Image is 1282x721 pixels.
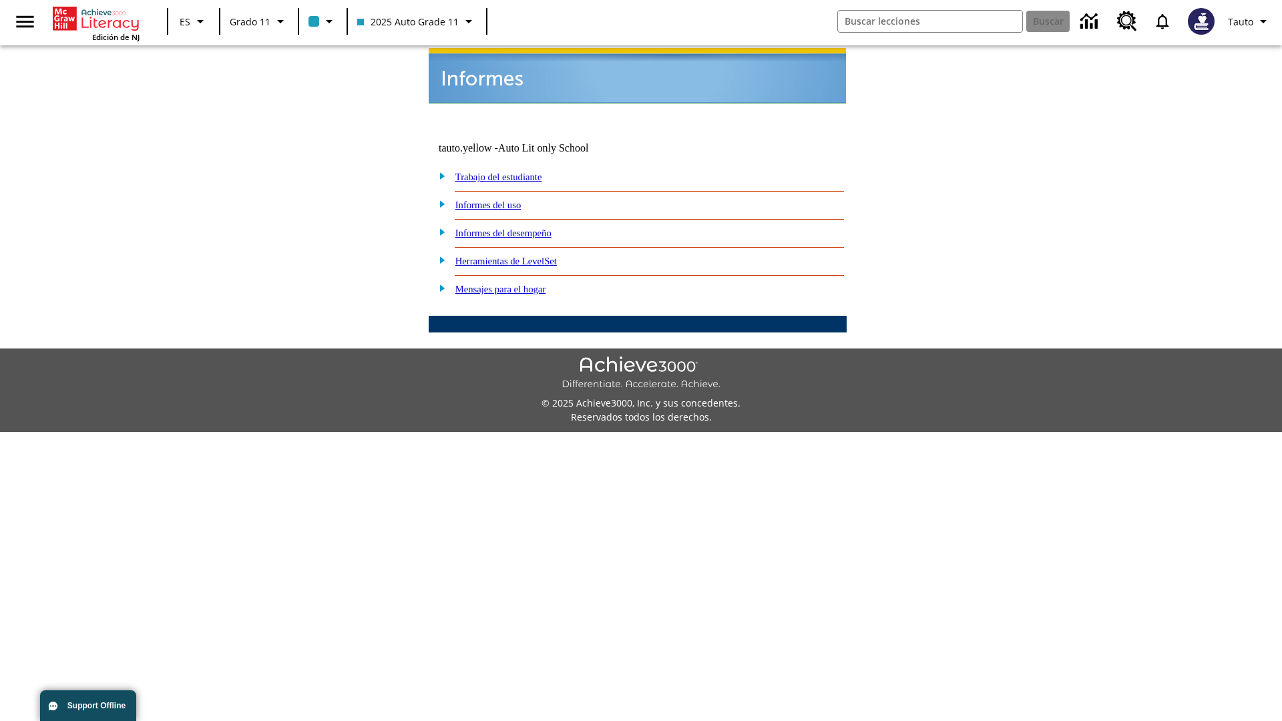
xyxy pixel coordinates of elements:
button: Perfil/Configuración [1223,9,1277,33]
a: Mensajes para el hogar [455,284,546,294]
a: Informes del uso [455,200,521,210]
img: Avatar [1188,8,1215,35]
img: plus.gif [432,226,446,238]
a: Notificaciones [1145,4,1180,39]
img: plus.gif [432,198,446,210]
img: plus.gif [432,170,446,182]
button: El color de la clase es azul claro. Cambiar el color de la clase. [303,9,343,33]
a: Centro de recursos, Se abrirá en una pestaña nueva. [1109,3,1145,39]
span: Grado 11 [230,15,270,29]
span: Tauto [1228,15,1253,29]
span: 2025 Auto Grade 11 [357,15,459,29]
div: Portada [53,4,140,42]
button: Lenguaje: ES, Selecciona un idioma [172,9,215,33]
span: Edición de NJ [92,32,140,42]
a: Trabajo del estudiante [455,172,542,182]
img: plus.gif [432,254,446,266]
a: Informes del desempeño [455,228,552,238]
a: Herramientas de LevelSet [455,256,557,266]
img: Achieve3000 Differentiate Accelerate Achieve [562,356,720,391]
a: Centro de información [1072,3,1109,40]
button: Clase: 2025 Auto Grade 11, Selecciona una clase [352,9,482,33]
span: Support Offline [67,701,126,710]
button: Grado: Grado 11, Elige un grado [224,9,294,33]
td: tauto.yellow - [439,142,684,154]
button: Support Offline [40,690,136,721]
span: ES [180,15,190,29]
button: Abrir el menú lateral [5,2,45,41]
img: header [429,48,846,103]
img: plus.gif [432,282,446,294]
input: Buscar campo [838,11,1022,32]
nobr: Auto Lit only School [498,142,589,154]
button: Escoja un nuevo avatar [1180,4,1223,39]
